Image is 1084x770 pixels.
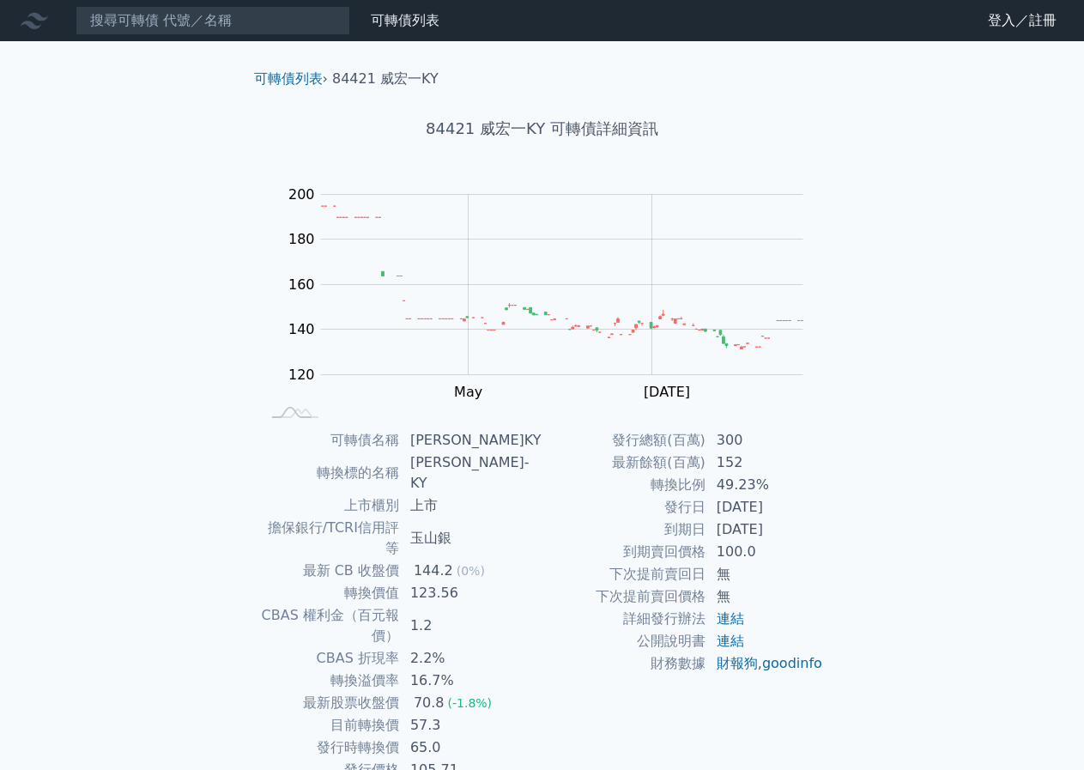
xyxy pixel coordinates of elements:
g: Chart [280,186,829,400]
td: 擔保銀行/TCRI信用評等 [261,517,400,560]
td: 轉換標的名稱 [261,452,400,494]
td: 詳細發行辦法 [542,608,706,630]
td: CBAS 權利金（百元報價） [261,604,400,647]
li: › [254,69,328,89]
span: (0%) [457,564,485,578]
g: Series [321,206,802,349]
tspan: May [454,384,482,400]
td: 上市 [400,494,542,517]
td: 目前轉換價 [261,714,400,737]
td: 發行日 [542,496,706,518]
tspan: 200 [288,186,315,203]
td: [DATE] [706,518,824,541]
tspan: 180 [288,231,315,247]
td: 最新 CB 收盤價 [261,560,400,582]
a: 連結 [717,610,744,627]
tspan: 160 [288,276,315,293]
td: 可轉債名稱 [261,429,400,452]
a: 登入／註冊 [974,7,1070,34]
td: [PERSON_NAME]KY [400,429,542,452]
td: 轉換價值 [261,582,400,604]
h1: 84421 威宏一KY 可轉債詳細資訊 [240,117,845,141]
td: 玉山銀 [400,517,542,560]
td: 16.7% [400,670,542,692]
a: 可轉債列表 [254,70,323,87]
a: 連結 [717,633,744,649]
a: 可轉債列表 [371,12,439,28]
td: 轉換溢價率 [261,670,400,692]
td: 下次提前賣回日 [542,563,706,585]
tspan: 120 [288,367,315,383]
td: [PERSON_NAME]-KY [400,452,542,494]
td: 無 [706,585,824,608]
td: 300 [706,429,824,452]
a: 財報狗 [717,655,758,671]
td: 到期賣回價格 [542,541,706,563]
td: 公開說明書 [542,630,706,652]
td: 123.56 [400,582,542,604]
td: 發行時轉換價 [261,737,400,759]
td: 65.0 [400,737,542,759]
td: 152 [706,452,824,474]
td: 57.3 [400,714,542,737]
tspan: [DATE] [644,384,690,400]
td: CBAS 折現率 [261,647,400,670]
td: 發行總額(百萬) [542,429,706,452]
div: 144.2 [410,561,457,581]
td: 上市櫃別 [261,494,400,517]
td: 最新餘額(百萬) [542,452,706,474]
td: 無 [706,563,824,585]
td: 100.0 [706,541,824,563]
td: 49.23% [706,474,824,496]
td: 轉換比例 [542,474,706,496]
td: 到期日 [542,518,706,541]
div: 70.8 [410,693,448,713]
td: 下次提前賣回價格 [542,585,706,608]
a: goodinfo [762,655,822,671]
td: 財務數據 [542,652,706,675]
tspan: 140 [288,321,315,337]
td: 最新股票收盤價 [261,692,400,714]
td: 2.2% [400,647,542,670]
li: 84421 威宏一KY [332,69,439,89]
td: [DATE] [706,496,824,518]
td: 1.2 [400,604,542,647]
input: 搜尋可轉債 代號／名稱 [76,6,350,35]
span: (-1.8%) [448,696,493,710]
td: , [706,652,824,675]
